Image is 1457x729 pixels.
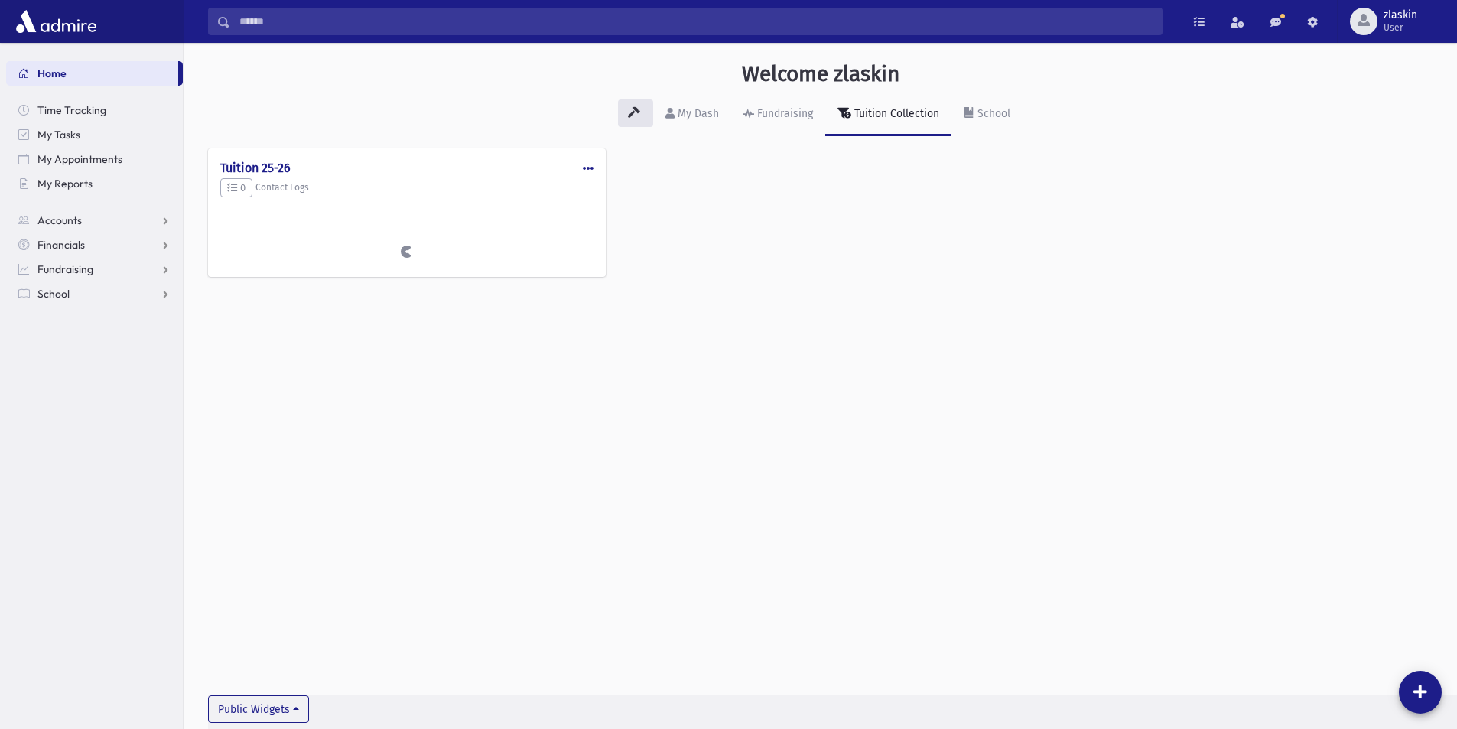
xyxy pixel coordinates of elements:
input: Search [230,8,1162,35]
span: My Reports [37,177,93,190]
a: School [6,282,183,306]
div: School [974,107,1010,120]
span: Accounts [37,213,82,227]
button: Public Widgets [208,695,309,723]
span: 0 [227,182,246,194]
h5: Contact Logs [220,178,594,198]
span: School [37,287,70,301]
a: Fundraising [731,93,825,136]
a: Fundraising [6,257,183,282]
div: My Dash [675,107,719,120]
h3: Welcome zlaskin [742,61,899,87]
span: Home [37,67,67,80]
span: My Tasks [37,128,80,142]
a: Time Tracking [6,98,183,122]
a: Home [6,61,178,86]
a: My Appointments [6,147,183,171]
span: Fundraising [37,262,93,276]
div: Fundraising [754,107,813,120]
span: Financials [37,238,85,252]
span: User [1384,21,1417,34]
span: My Appointments [37,152,122,166]
a: Tuition Collection [825,93,951,136]
span: zlaskin [1384,9,1417,21]
button: 0 [220,178,252,198]
a: School [951,93,1023,136]
div: Tuition Collection [851,107,939,120]
a: Financials [6,233,183,257]
a: My Reports [6,171,183,196]
img: AdmirePro [12,6,100,37]
a: My Tasks [6,122,183,147]
span: Time Tracking [37,103,106,117]
a: My Dash [653,93,731,136]
h4: Tuition 25-26 [220,161,594,175]
a: Accounts [6,208,183,233]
